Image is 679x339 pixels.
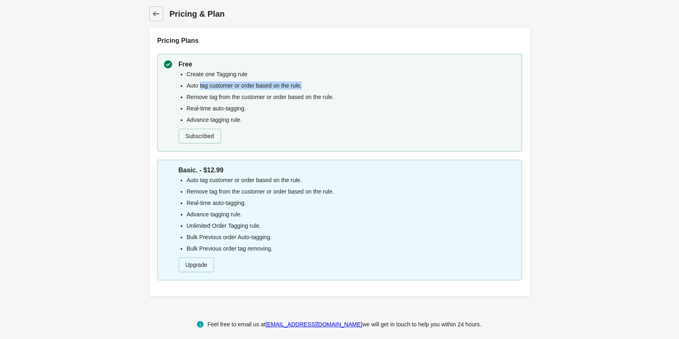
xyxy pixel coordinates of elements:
[170,8,530,20] h1: Pricing & Plan
[187,187,515,196] li: Remove tag from the customer or order based on the rule.
[187,176,515,184] li: Auto tag customer or order based on the rule.
[187,210,515,218] li: Advance tagging rule.
[187,93,515,101] li: Remove tag from the customer or order based on the rule.
[179,59,515,69] p: Free
[208,319,482,329] div: Feel free to email us at we will get in touch to help you within 24 hours.
[187,233,515,241] li: Bulk Previous order Auto-tagging.
[157,36,522,46] h2: Pricing Plans
[187,70,515,78] li: Create one Tagging rule
[179,165,515,175] p: Basic. - $12.99
[187,116,515,124] li: Advance tagging rule.
[187,199,515,207] li: Real-time auto-tagging.
[187,244,515,253] li: Bulk Previous order tag removing.
[179,258,215,272] button: Upgrade
[187,104,515,112] li: Real-time auto-tagging.
[187,81,515,90] li: Auto tag customer or order based on the rule.
[265,321,362,328] a: [EMAIL_ADDRESS][DOMAIN_NAME]
[179,129,221,143] button: Subscribed
[187,222,515,230] li: Unlimited Order Tagging rule.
